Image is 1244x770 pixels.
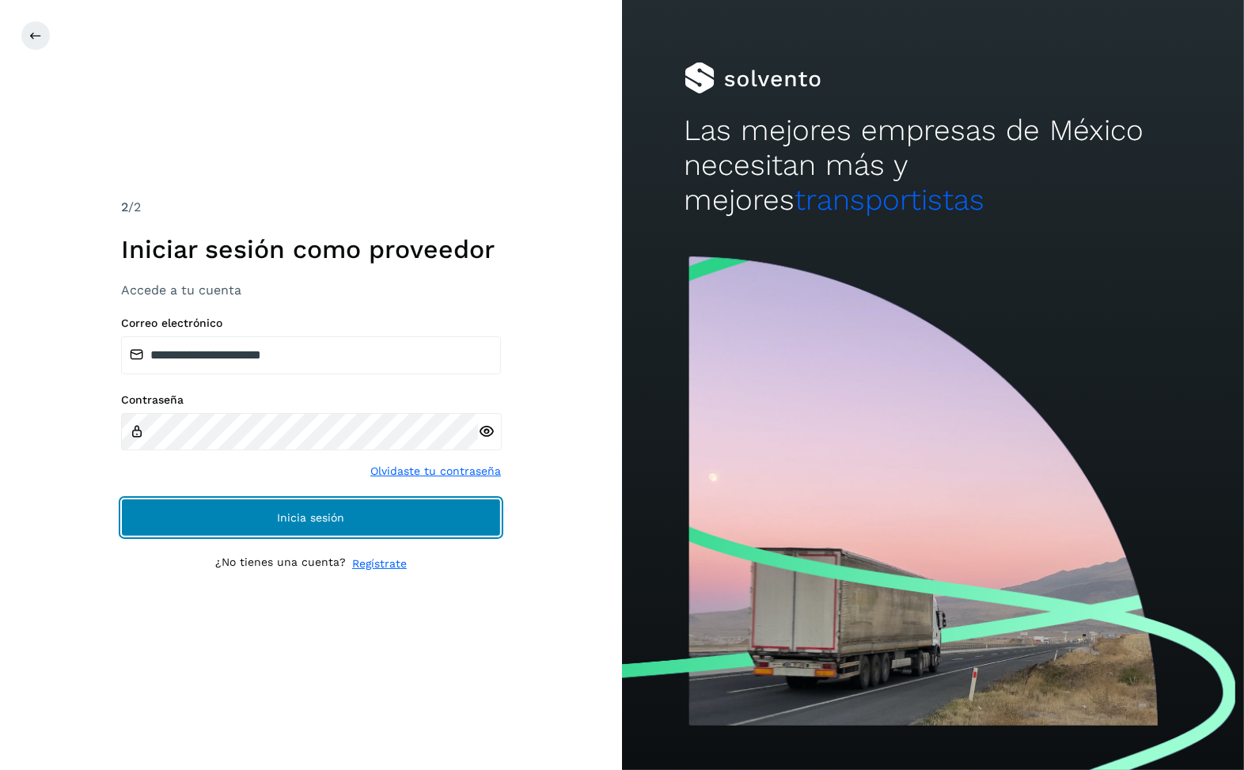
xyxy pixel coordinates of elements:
h3: Accede a tu cuenta [121,283,501,298]
p: ¿No tienes una cuenta? [215,556,346,572]
label: Correo electrónico [121,317,501,330]
label: Contraseña [121,393,501,407]
h1: Iniciar sesión como proveedor [121,234,501,264]
span: Inicia sesión [278,512,345,523]
a: Olvidaste tu contraseña [370,463,501,480]
span: 2 [121,199,128,214]
span: transportistas [795,183,985,217]
h2: Las mejores empresas de México necesitan más y mejores [685,113,1182,218]
div: /2 [121,198,501,217]
a: Regístrate [352,556,407,572]
button: Inicia sesión [121,499,501,537]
